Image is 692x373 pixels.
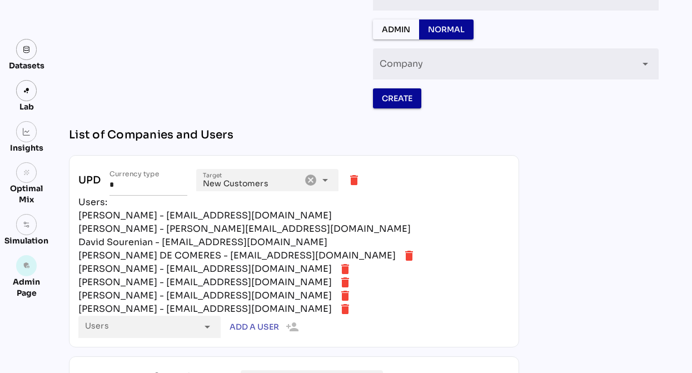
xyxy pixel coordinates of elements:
input: Currency type [109,165,187,196]
button: Add a user [227,316,301,338]
span: Admin [382,23,410,36]
div: [PERSON_NAME] - [EMAIL_ADDRESS][DOMAIN_NAME] [78,289,332,302]
span: New Customers [203,178,268,188]
div: [PERSON_NAME] - [EMAIL_ADDRESS][DOMAIN_NAME] [78,262,332,276]
div: David Sourenian - [EMAIL_ADDRESS][DOMAIN_NAME] [78,236,327,249]
div: [PERSON_NAME] - [PERSON_NAME][EMAIL_ADDRESS][DOMAIN_NAME] [78,222,411,236]
img: data.svg [23,46,31,53]
i: delete [338,262,352,276]
i: admin_panel_settings [23,262,31,270]
span: Add a user [230,320,279,334]
div: [PERSON_NAME] - [EMAIL_ADDRESS][DOMAIN_NAME] [78,276,332,289]
span: Normal [428,23,465,36]
i: delete [402,249,416,262]
i: delete [338,289,352,302]
div: [PERSON_NAME] - [EMAIL_ADDRESS][DOMAIN_NAME] [78,209,332,222]
button: Normal [419,19,474,39]
i: delete [338,302,352,316]
div: Simulation [4,235,48,246]
button: Create [373,88,421,108]
img: graph.svg [23,128,31,136]
i: Clear [304,173,317,187]
i: arrow_drop_down [201,320,214,334]
div: Insights [10,142,43,153]
div: [PERSON_NAME] DE COMERES - [EMAIL_ADDRESS][DOMAIN_NAME] [78,249,396,262]
div: Optimal Mix [4,183,48,205]
i: grain [23,169,31,177]
div: Users: [78,196,510,209]
div: Admin Page [4,276,48,299]
i: arrow_drop_down [639,57,652,71]
img: settings.svg [23,221,31,228]
i: delete [347,173,361,187]
img: lab.svg [23,87,31,95]
button: Admin [373,19,419,39]
div: List of Companies and Users [69,126,659,144]
i: person_add [279,320,299,334]
i: arrow_drop_down [318,173,332,187]
div: UPD [78,173,101,187]
span: Create [382,92,412,105]
div: [PERSON_NAME] - [EMAIL_ADDRESS][DOMAIN_NAME] [78,302,332,316]
i: delete [338,276,352,289]
div: Lab [14,101,39,112]
div: Datasets [9,60,44,71]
